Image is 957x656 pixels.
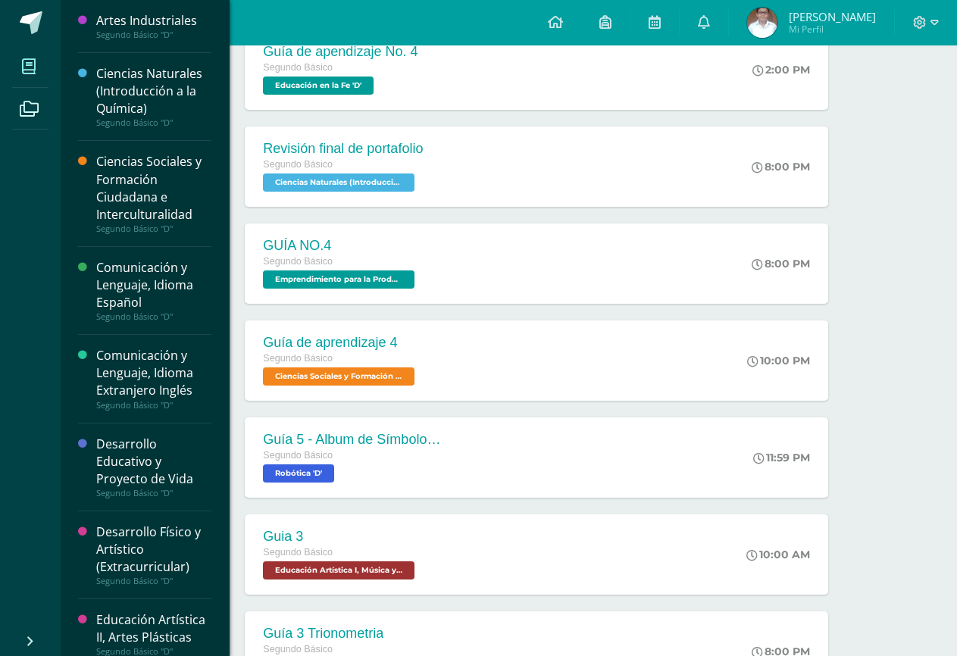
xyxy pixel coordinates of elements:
[747,354,810,367] div: 10:00 PM
[263,44,418,60] div: Guía de apendizaje No. 4
[96,153,211,223] div: Ciencias Sociales y Formación Ciudadana e Interculturalidad
[96,400,211,411] div: Segundo Básico "D"
[752,160,810,173] div: 8:00 PM
[96,611,211,646] div: Educación Artística II, Artes Plásticas
[96,30,211,40] div: Segundo Básico "D"
[263,432,445,448] div: Guía 5 - Album de Símbolos de Diagramas de flujo
[96,436,211,488] div: Desarrollo Educativo y Proyecto de Vida
[263,173,414,192] span: Ciencias Naturales (Introducción a la Química) 'D'
[263,547,333,558] span: Segundo Básico
[96,65,211,117] div: Ciencias Naturales (Introducción a la Química)
[752,257,810,270] div: 8:00 PM
[96,523,211,576] div: Desarrollo Físico y Artístico (Extracurricular)
[263,62,333,73] span: Segundo Básico
[753,451,810,464] div: 11:59 PM
[96,523,211,586] a: Desarrollo Físico y Artístico (Extracurricular)Segundo Básico "D"
[263,238,418,254] div: GUÍA NO.4
[96,576,211,586] div: Segundo Básico "D"
[263,159,333,170] span: Segundo Básico
[96,12,211,30] div: Artes Industriales
[96,117,211,128] div: Segundo Básico "D"
[96,347,211,410] a: Comunicación y Lenguaje, Idioma Extranjero InglésSegundo Básico "D"
[263,367,414,386] span: Ciencias Sociales y Formación Ciudadana e Interculturalidad 'D'
[263,644,333,654] span: Segundo Básico
[263,626,383,642] div: Guía 3 Trionometria
[263,335,418,351] div: Guía de aprendizaje 4
[752,63,810,77] div: 2:00 PM
[263,529,418,545] div: Guia 3
[96,259,211,322] a: Comunicación y Lenguaje, Idioma EspañolSegundo Básico "D"
[96,223,211,234] div: Segundo Básico "D"
[96,259,211,311] div: Comunicación y Lenguaje, Idioma Español
[746,548,810,561] div: 10:00 AM
[263,464,334,483] span: Robótica 'D'
[96,65,211,128] a: Ciencias Naturales (Introducción a la Química)Segundo Básico "D"
[263,141,423,157] div: Revisión final de portafolio
[747,8,777,38] img: c6c55850625d03b804869e3fe2a73493.png
[263,353,333,364] span: Segundo Básico
[96,12,211,40] a: Artes IndustrialesSegundo Básico "D"
[263,450,333,461] span: Segundo Básico
[96,311,211,322] div: Segundo Básico "D"
[96,347,211,399] div: Comunicación y Lenguaje, Idioma Extranjero Inglés
[263,77,374,95] span: Educación en la Fe 'D'
[96,488,211,498] div: Segundo Básico "D"
[263,561,414,579] span: Educación Artística I, Música y Danza 'D'
[263,270,414,289] span: Emprendimiento para la Productividad 'D'
[789,9,876,24] span: [PERSON_NAME]
[96,153,211,233] a: Ciencias Sociales y Formación Ciudadana e InterculturalidadSegundo Básico "D"
[263,256,333,267] span: Segundo Básico
[96,436,211,498] a: Desarrollo Educativo y Proyecto de VidaSegundo Básico "D"
[789,23,876,36] span: Mi Perfil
